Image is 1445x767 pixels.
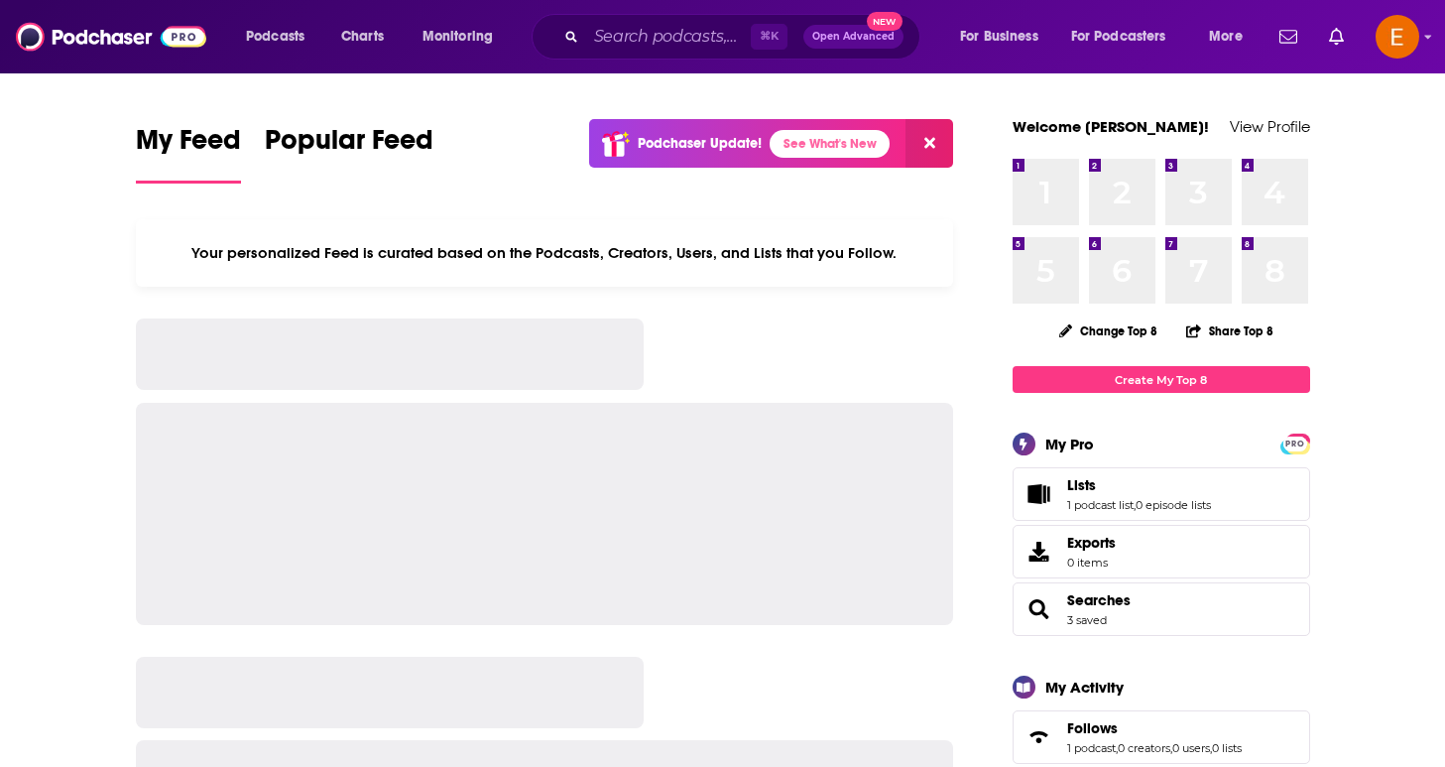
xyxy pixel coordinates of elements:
span: Logged in as emilymorris [1376,15,1419,59]
a: Follows [1067,719,1242,737]
input: Search podcasts, credits, & more... [586,21,751,53]
span: My Feed [136,123,241,169]
a: My Feed [136,123,241,184]
span: , [1210,741,1212,755]
a: 0 lists [1212,741,1242,755]
a: Lists [1067,476,1211,494]
a: 1 podcast [1067,741,1116,755]
div: Search podcasts, credits, & more... [550,14,939,60]
span: Monitoring [422,23,493,51]
button: open menu [1058,21,1195,53]
span: Podcasts [246,23,304,51]
span: Lists [1013,467,1310,521]
span: Popular Feed [265,123,433,169]
button: Show profile menu [1376,15,1419,59]
a: View Profile [1230,117,1310,136]
button: open menu [409,21,519,53]
a: Popular Feed [265,123,433,184]
a: Searches [1067,591,1131,609]
span: New [867,12,903,31]
a: Show notifications dropdown [1321,20,1352,54]
a: 0 users [1172,741,1210,755]
a: 3 saved [1067,613,1107,627]
a: 0 creators [1118,741,1170,755]
button: open menu [1195,21,1267,53]
button: Change Top 8 [1047,319,1170,343]
span: 0 items [1067,556,1116,570]
button: Open AdvancedNew [803,25,903,49]
div: My Activity [1045,678,1124,697]
button: open menu [232,21,330,53]
a: 0 episode lists [1136,498,1211,512]
a: See What's New [770,130,890,158]
div: My Pro [1045,435,1094,453]
a: Welcome [PERSON_NAME]! [1013,117,1209,136]
span: Open Advanced [812,32,895,42]
a: Show notifications dropdown [1271,20,1305,54]
img: User Profile [1376,15,1419,59]
a: Follows [1020,723,1059,751]
span: Exports [1067,534,1116,552]
span: , [1116,741,1118,755]
span: Follows [1013,710,1310,764]
a: 1 podcast list [1067,498,1134,512]
span: Lists [1067,476,1096,494]
p: Podchaser Update! [638,135,762,152]
button: Share Top 8 [1185,312,1274,350]
span: Charts [341,23,384,51]
a: Create My Top 8 [1013,366,1310,393]
span: , [1134,498,1136,512]
span: More [1209,23,1243,51]
span: Follows [1067,719,1118,737]
a: Searches [1020,595,1059,623]
a: Lists [1020,480,1059,508]
a: Exports [1013,525,1310,578]
span: ⌘ K [751,24,787,50]
a: Charts [328,21,396,53]
div: Your personalized Feed is curated based on the Podcasts, Creators, Users, and Lists that you Follow. [136,219,954,287]
img: Podchaser - Follow, Share and Rate Podcasts [16,18,206,56]
span: PRO [1283,437,1307,451]
span: For Podcasters [1071,23,1166,51]
span: For Business [960,23,1038,51]
span: Exports [1020,538,1059,566]
button: open menu [946,21,1063,53]
a: PRO [1283,436,1307,450]
span: , [1170,741,1172,755]
span: Searches [1013,582,1310,636]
